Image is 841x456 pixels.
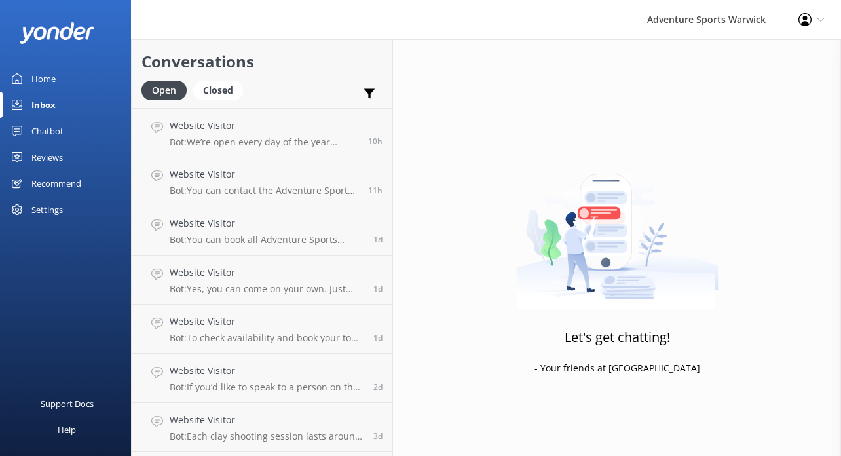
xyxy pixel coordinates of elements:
p: Bot: You can book all Adventure Sports activity packages online at: [URL][DOMAIN_NAME]. Options i... [170,234,364,246]
span: Oct 13 2025 11:18pm (UTC +01:00) Europe/London [373,332,383,343]
div: Open [141,81,187,100]
div: Chatbot [31,118,64,144]
span: Oct 12 2025 02:38pm (UTC +01:00) Europe/London [373,430,383,442]
a: Website VisitorBot:You can book all Adventure Sports activity packages online at: [URL][DOMAIN_NA... [132,206,392,256]
h4: Website Visitor [170,265,364,280]
h4: Website Visitor [170,119,358,133]
a: Closed [193,83,250,97]
span: Oct 15 2025 11:23am (UTC +01:00) Europe/London [368,185,383,196]
h4: Website Visitor [170,216,364,231]
div: Support Docs [41,390,94,417]
span: Oct 14 2025 10:58am (UTC +01:00) Europe/London [373,234,383,245]
a: Website VisitorBot:Each clay shooting session lasts around 60 minutes.3d [132,403,392,452]
a: Website VisitorBot:You can contact the Adventure Sports team at 01926 491948, or by emailing [EMA... [132,157,392,206]
a: Open [141,83,193,97]
div: Recommend [31,170,81,197]
h4: Website Visitor [170,413,364,427]
span: Oct 14 2025 02:36am (UTC +01:00) Europe/London [373,283,383,294]
span: Oct 13 2025 01:12pm (UTC +01:00) Europe/London [373,381,383,392]
div: Home [31,66,56,92]
div: Help [58,417,76,443]
p: Bot: You can contact the Adventure Sports team at 01926 491948, or by emailing [EMAIL_ADDRESS][DO... [170,185,358,197]
p: - Your friends at [GEOGRAPHIC_DATA] [534,361,700,375]
a: Website VisitorBot:We’re open every day of the year except [DATE]. Most activities run between 09... [132,108,392,157]
div: Reviews [31,144,63,170]
h4: Website Visitor [170,167,358,181]
a: Website VisitorBot:If you’d like to speak to a person on the Adventure Sports team, please call [... [132,354,392,403]
a: Website VisitorBot:Yes, you can come on your own. Just make sure to book your tour in advance by ... [132,256,392,305]
span: Oct 15 2025 12:28pm (UTC +01:00) Europe/London [368,136,383,147]
h4: Website Visitor [170,364,364,378]
p: Bot: If you’d like to speak to a person on the Adventure Sports team, please call [PHONE_NUMBER] ... [170,381,364,393]
h3: Let's get chatting! [565,327,670,348]
div: Closed [193,81,243,100]
a: Website VisitorBot:To check availability and book your tour, please visit: [URL][DOMAIN_NAME].1d [132,305,392,354]
div: Inbox [31,92,56,118]
p: Bot: To check availability and book your tour, please visit: [URL][DOMAIN_NAME]. [170,332,364,344]
h4: Website Visitor [170,314,364,329]
p: Bot: We’re open every day of the year except [DATE]. Most activities run between 09:00 and 16:00,... [170,136,358,148]
h2: Conversations [141,49,383,74]
img: artwork of a man stealing a conversation from at giant smartphone [516,146,719,310]
p: Bot: Yes, you can come on your own. Just make sure to book your tour in advance by visiting [URL]... [170,283,364,295]
div: Settings [31,197,63,223]
p: Bot: Each clay shooting session lasts around 60 minutes. [170,430,364,442]
img: yonder-white-logo.png [20,22,95,44]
